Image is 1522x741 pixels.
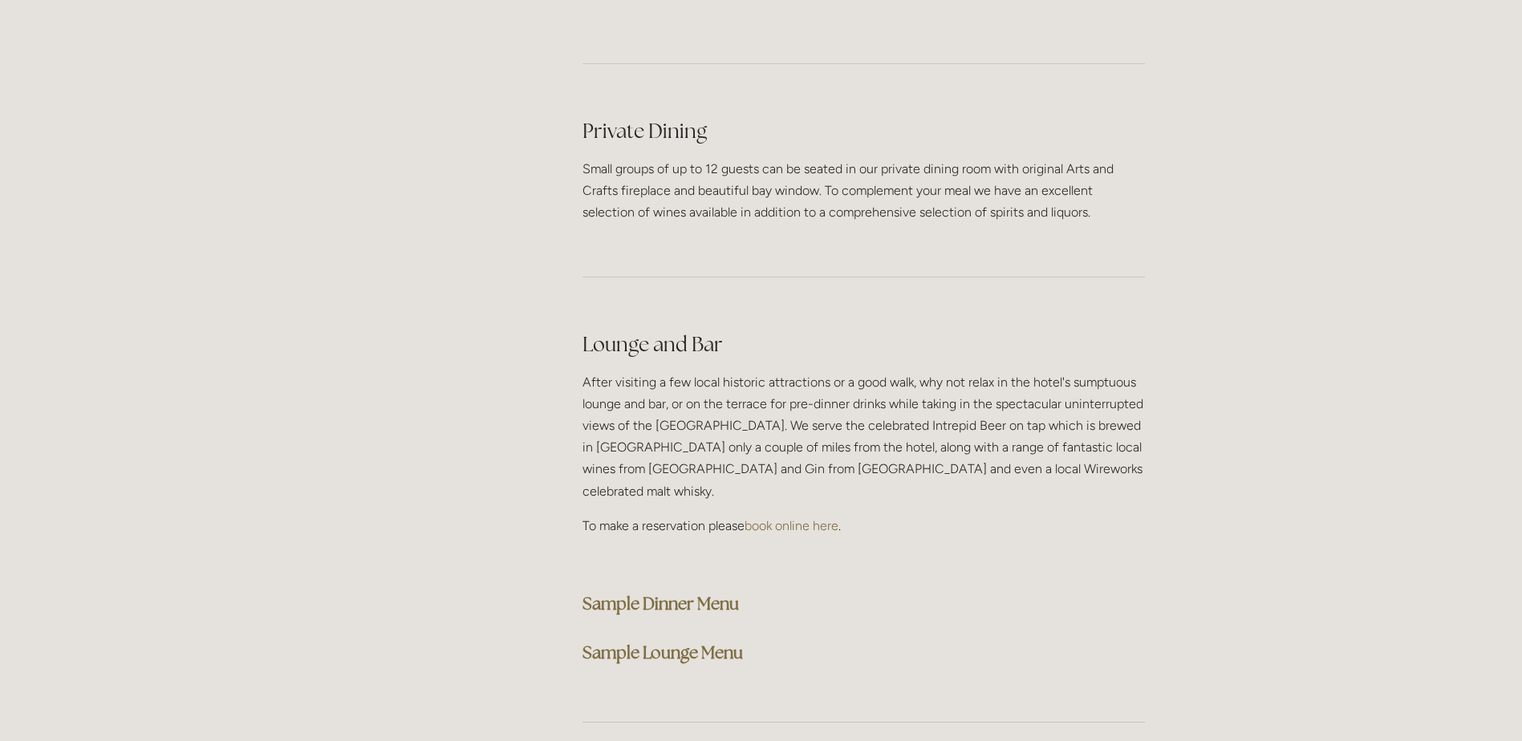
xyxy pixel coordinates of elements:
[582,642,743,663] a: Sample Lounge Menu
[582,593,739,614] a: Sample Dinner Menu
[582,117,1145,145] h2: Private Dining
[582,515,1145,537] p: To make a reservation please .
[582,330,1145,358] h2: Lounge and Bar
[745,518,838,533] a: book online here
[582,158,1145,224] p: Small groups of up to 12 guests can be seated in our private dining room with original Arts and C...
[582,371,1145,502] p: After visiting a few local historic attractions or a good walk, why not relax in the hotel's sump...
